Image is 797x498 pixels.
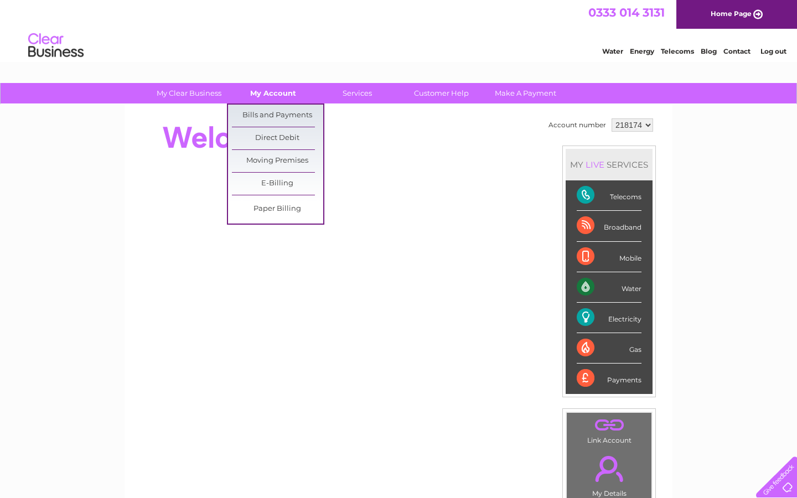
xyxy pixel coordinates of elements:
a: Energy [630,47,654,55]
div: Broadband [577,211,641,241]
td: Link Account [566,412,652,447]
div: Electricity [577,303,641,333]
a: Customer Help [396,83,487,103]
div: Water [577,272,641,303]
a: 0333 014 3131 [588,6,665,19]
img: logo.png [28,29,84,63]
a: Blog [701,47,717,55]
a: E-Billing [232,173,323,195]
a: Moving Premises [232,150,323,172]
a: My Clear Business [143,83,235,103]
a: My Account [227,83,319,103]
a: Telecoms [661,47,694,55]
div: Mobile [577,242,641,272]
a: Contact [723,47,751,55]
a: Log out [760,47,786,55]
div: Payments [577,364,641,393]
a: Paper Billing [232,198,323,220]
a: Services [312,83,403,103]
a: Water [602,47,623,55]
div: Clear Business is a trading name of Verastar Limited (registered in [GEOGRAPHIC_DATA] No. 3667643... [138,6,661,54]
div: LIVE [583,159,607,170]
div: Telecoms [577,180,641,211]
a: Make A Payment [480,83,571,103]
a: . [570,449,649,488]
a: Bills and Payments [232,105,323,127]
div: Gas [577,333,641,364]
div: MY SERVICES [566,149,653,180]
a: Direct Debit [232,127,323,149]
a: . [570,416,649,435]
td: Account number [546,116,609,134]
